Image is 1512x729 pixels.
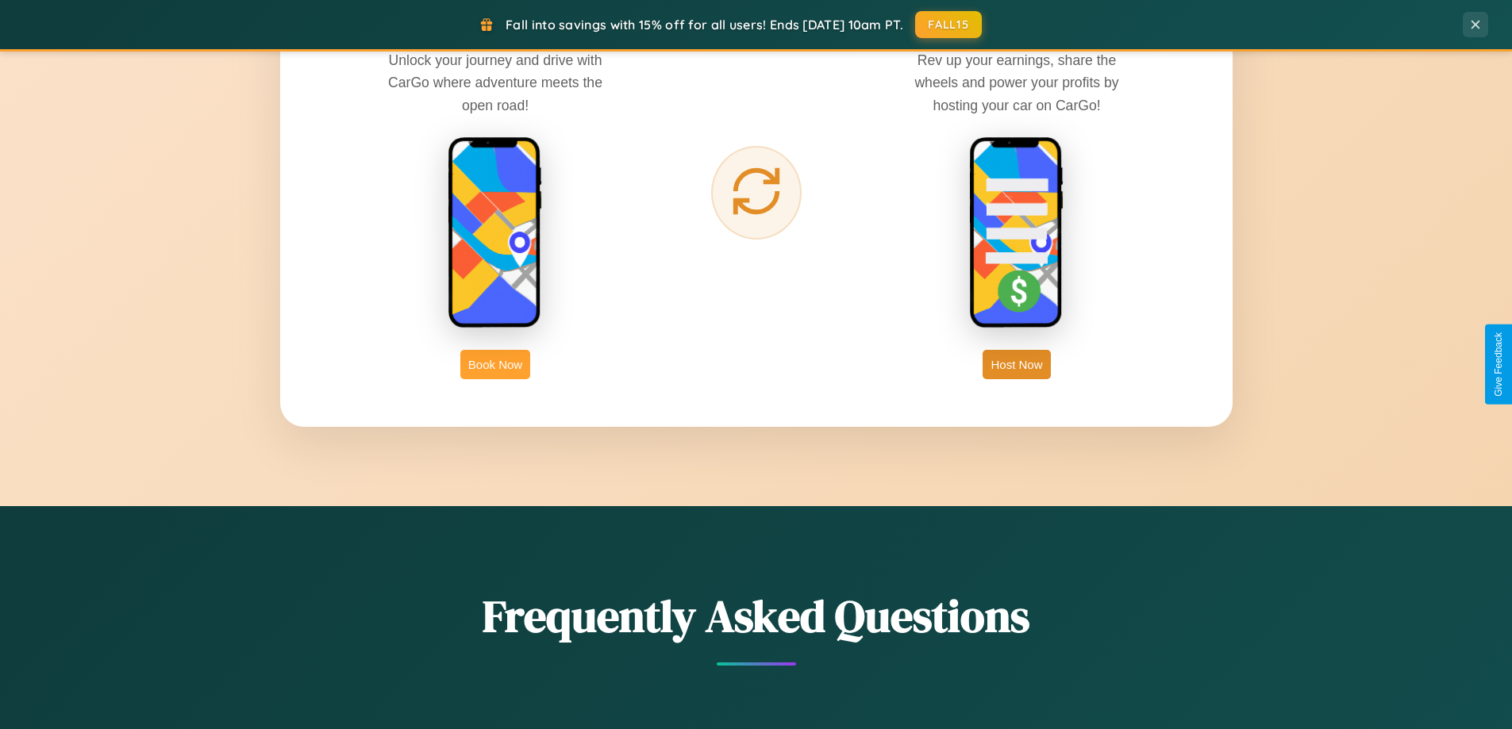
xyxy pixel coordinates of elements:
p: Rev up your earnings, share the wheels and power your profits by hosting your car on CarGo! [898,49,1136,116]
button: Book Now [460,350,530,379]
span: Fall into savings with 15% off for all users! Ends [DATE] 10am PT. [506,17,903,33]
div: Give Feedback [1493,332,1504,397]
p: Unlock your journey and drive with CarGo where adventure meets the open road! [376,49,614,116]
button: FALL15 [915,11,982,38]
img: host phone [969,136,1064,330]
h2: Frequently Asked Questions [280,585,1233,647]
button: Host Now [983,350,1050,379]
img: rent phone [448,136,543,330]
